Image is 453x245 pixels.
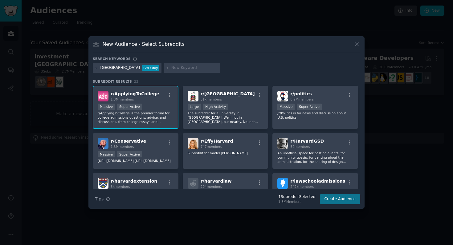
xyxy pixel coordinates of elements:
[111,91,159,96] span: r/ ApplyingToCollege
[134,80,138,83] span: 22
[117,104,142,110] div: Super Active
[142,65,159,71] div: 128 / day
[188,91,198,101] img: Harvard
[201,97,222,101] span: 51k members
[111,145,134,148] span: 1.3M members
[201,145,222,148] span: 747 members
[277,104,295,110] div: Massive
[111,185,130,188] span: 5k members
[103,41,185,47] h3: New Audience - Select Subreddits
[93,79,132,84] span: Subreddit Results
[277,91,288,101] img: politics
[93,194,112,204] button: Tips
[277,178,288,189] img: lawschooladmissions
[278,194,315,200] div: 1 Subreddit Selected
[320,194,361,204] button: Create Audience
[188,104,201,110] div: Large
[98,104,115,110] div: Massive
[111,97,134,101] span: 1.3M members
[98,138,108,149] img: Conservative
[203,104,228,110] div: High Activity
[290,185,314,188] span: 242k members
[98,91,108,101] img: ApplyingToCollege
[93,57,131,61] h3: Search keywords
[98,159,173,163] p: [URL][DOMAIN_NAME] [URL][DOMAIN_NAME]
[98,111,173,124] p: r/ApplyingToCollege is the premier forum for college admissions questions, advice, and discussion...
[290,179,345,184] span: r/ lawschooladmissions
[98,151,115,157] div: Massive
[297,104,322,110] div: Super Active
[95,196,104,202] span: Tips
[201,179,232,184] span: r/ harvardlaw
[201,139,233,144] span: r/ EffyHarvard
[277,111,353,120] p: /r/Politics is for news and discussion about U.S. politics.
[188,138,198,149] img: EffyHarvard
[290,145,310,148] span: 52 members
[117,151,142,157] div: Super Active
[188,111,263,124] p: The subreddit for a university in [GEOGRAPHIC_DATA]. Well, not in [GEOGRAPHIC_DATA], but nearby. ...
[278,200,315,204] div: 1.3M Members
[98,178,108,189] img: harvardextension
[100,65,140,71] div: [GEOGRAPHIC_DATA]
[290,139,324,144] span: r/ HarvardGSD
[201,91,255,96] span: r/ [GEOGRAPHIC_DATA]
[277,138,288,149] img: HarvardGSD
[171,65,218,71] input: New Keyword
[201,185,222,188] span: 204 members
[277,151,353,164] p: An unofficial space for posting events, for community gossip, for venting about the administratio...
[111,139,146,144] span: r/ Conservative
[111,179,157,184] span: r/ harvardextension
[188,151,263,155] p: Subreddit for model [PERSON_NAME]
[290,97,314,101] span: 8.9M members
[290,91,312,96] span: r/ politics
